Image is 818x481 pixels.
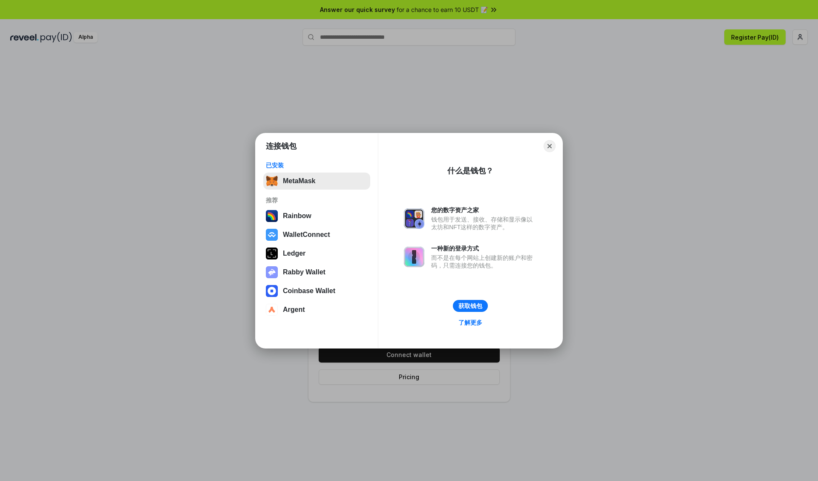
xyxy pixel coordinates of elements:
[404,247,424,267] img: svg+xml,%3Csvg%20xmlns%3D%22http%3A%2F%2Fwww.w3.org%2F2000%2Fsvg%22%20fill%3D%22none%22%20viewBox...
[266,229,278,241] img: svg+xml,%3Csvg%20width%3D%2228%22%20height%3D%2228%22%20viewBox%3D%220%200%2028%2028%22%20fill%3D...
[266,161,368,169] div: 已安装
[263,245,370,262] button: Ledger
[266,285,278,297] img: svg+xml,%3Csvg%20width%3D%2228%22%20height%3D%2228%22%20viewBox%3D%220%200%2028%2028%22%20fill%3D...
[447,166,493,176] div: 什么是钱包？
[263,301,370,318] button: Argent
[431,254,537,269] div: 而不是在每个网站上创建新的账户和密码，只需连接您的钱包。
[431,206,537,214] div: 您的数字资产之家
[458,302,482,310] div: 获取钱包
[266,175,278,187] img: svg+xml,%3Csvg%20fill%3D%22none%22%20height%3D%2233%22%20viewBox%3D%220%200%2035%2033%22%20width%...
[453,300,488,312] button: 获取钱包
[283,306,305,314] div: Argent
[266,196,368,204] div: 推荐
[431,216,537,231] div: 钱包用于发送、接收、存储和显示像以太坊和NFT这样的数字资产。
[283,250,305,257] div: Ledger
[283,212,311,220] div: Rainbow
[263,282,370,300] button: Coinbase Wallet
[404,208,424,229] img: svg+xml,%3Csvg%20xmlns%3D%22http%3A%2F%2Fwww.w3.org%2F2000%2Fsvg%22%20fill%3D%22none%22%20viewBox...
[263,173,370,190] button: MetaMask
[266,304,278,316] img: svg+xml,%3Csvg%20width%3D%2228%22%20height%3D%2228%22%20viewBox%3D%220%200%2028%2028%22%20fill%3D...
[544,140,556,152] button: Close
[263,264,370,281] button: Rabby Wallet
[283,268,325,276] div: Rabby Wallet
[263,207,370,225] button: Rainbow
[266,210,278,222] img: svg+xml,%3Csvg%20width%3D%22120%22%20height%3D%22120%22%20viewBox%3D%220%200%20120%20120%22%20fil...
[458,319,482,326] div: 了解更多
[283,287,335,295] div: Coinbase Wallet
[431,245,537,252] div: 一种新的登录方式
[266,266,278,278] img: svg+xml,%3Csvg%20xmlns%3D%22http%3A%2F%2Fwww.w3.org%2F2000%2Fsvg%22%20fill%3D%22none%22%20viewBox...
[283,231,330,239] div: WalletConnect
[266,248,278,259] img: svg+xml,%3Csvg%20xmlns%3D%22http%3A%2F%2Fwww.w3.org%2F2000%2Fsvg%22%20width%3D%2228%22%20height%3...
[266,141,297,151] h1: 连接钱包
[283,177,315,185] div: MetaMask
[263,226,370,243] button: WalletConnect
[453,317,487,328] a: 了解更多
